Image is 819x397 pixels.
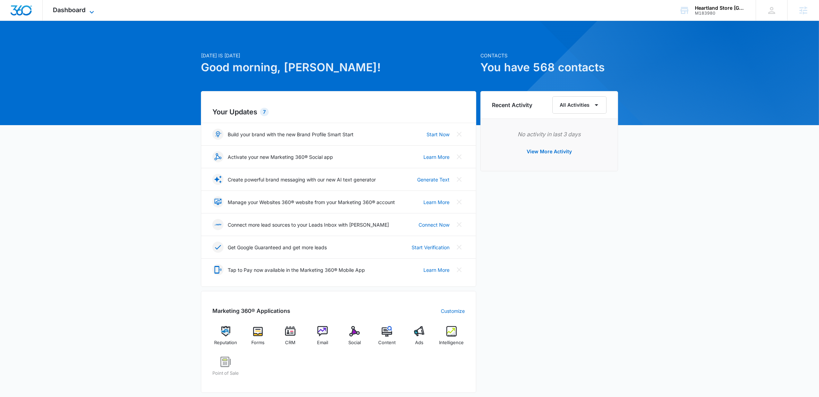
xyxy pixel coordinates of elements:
[423,266,449,274] a: Learn More
[378,339,396,346] span: Content
[374,326,400,351] a: Content
[423,153,449,161] a: Learn More
[214,339,237,346] span: Reputation
[417,176,449,183] a: Generate Text
[212,357,239,382] a: Point of Sale
[439,339,464,346] span: Intelligence
[454,264,465,275] button: Close
[454,174,465,185] button: Close
[26,41,62,46] div: Domain Overview
[228,198,395,206] p: Manage your Websites 360® website from your Marketing 360® account
[228,244,327,251] p: Get Google Guaranteed and get more leads
[695,5,746,11] div: account name
[18,18,76,24] div: Domain: [DOMAIN_NAME]
[212,326,239,351] a: Reputation
[406,326,433,351] a: Ads
[341,326,368,351] a: Social
[427,131,449,138] a: Start Now
[552,96,607,114] button: All Activities
[454,151,465,162] button: Close
[419,221,449,228] a: Connect Now
[77,41,117,46] div: Keywords by Traffic
[441,307,465,315] a: Customize
[309,326,336,351] a: Email
[11,18,17,24] img: website_grey.svg
[348,339,361,346] span: Social
[454,196,465,208] button: Close
[212,370,239,377] span: Point of Sale
[228,266,365,274] p: Tap to Pay now available in the Marketing 360® Mobile App
[245,326,271,351] a: Forms
[251,339,265,346] span: Forms
[454,129,465,140] button: Close
[492,130,607,138] p: No activity in last 3 days
[277,326,304,351] a: CRM
[454,219,465,230] button: Close
[438,326,465,351] a: Intelligence
[69,40,75,46] img: tab_keywords_by_traffic_grey.svg
[520,143,579,160] button: View More Activity
[201,59,476,76] h1: Good morning, [PERSON_NAME]!
[11,11,17,17] img: logo_orange.svg
[212,107,465,117] h2: Your Updates
[212,307,290,315] h2: Marketing 360® Applications
[19,40,24,46] img: tab_domain_overview_orange.svg
[19,11,34,17] div: v 4.0.25
[423,198,449,206] a: Learn More
[201,52,476,59] p: [DATE] is [DATE]
[480,59,618,76] h1: You have 568 contacts
[412,244,449,251] a: Start Verification
[480,52,618,59] p: Contacts
[415,339,423,346] span: Ads
[492,101,532,109] h6: Recent Activity
[53,6,86,14] span: Dashboard
[317,339,328,346] span: Email
[260,108,269,116] div: 7
[228,221,389,228] p: Connect more lead sources to your Leads Inbox with [PERSON_NAME]
[285,339,295,346] span: CRM
[228,131,354,138] p: Build your brand with the new Brand Profile Smart Start
[228,176,376,183] p: Create powerful brand messaging with our new AI text generator
[695,11,746,16] div: account id
[454,242,465,253] button: Close
[228,153,333,161] p: Activate your new Marketing 360® Social app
